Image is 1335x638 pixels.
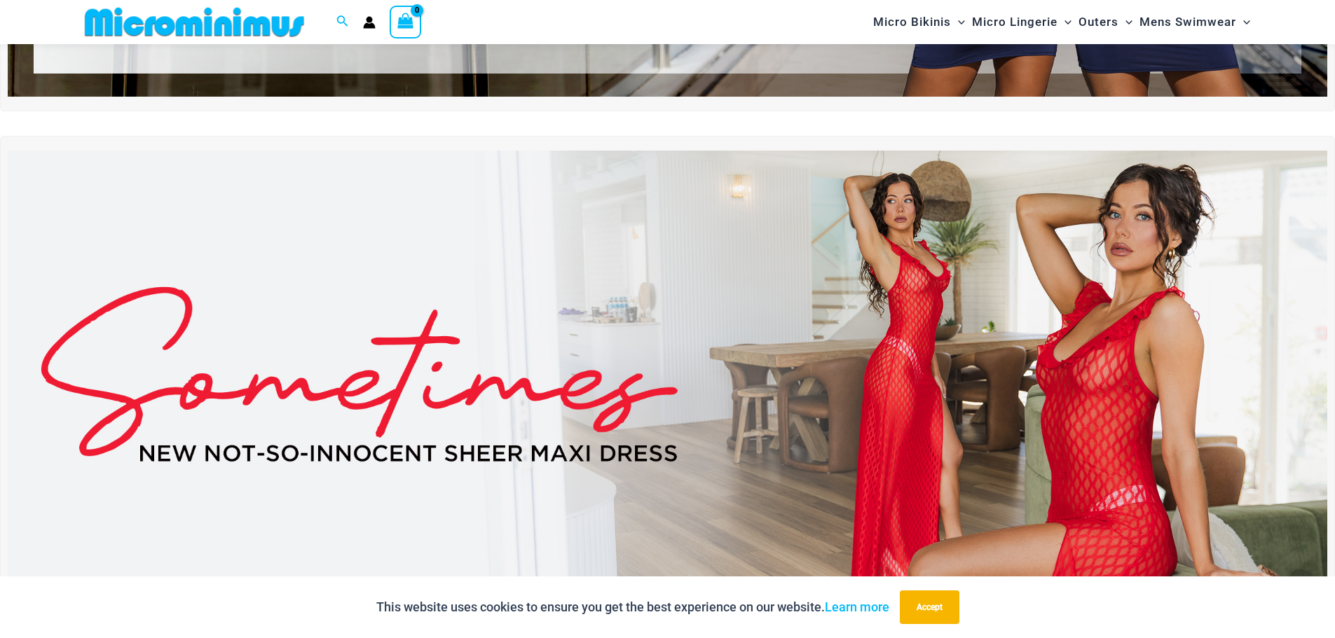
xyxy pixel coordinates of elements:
span: Mens Swimwear [1139,4,1236,40]
span: Menu Toggle [1236,4,1250,40]
img: Sometimes Red Maxi Dress [8,151,1327,599]
nav: Site Navigation [868,2,1257,42]
button: Accept [900,590,959,624]
a: Mens SwimwearMenu ToggleMenu Toggle [1136,4,1254,40]
span: Micro Lingerie [972,4,1057,40]
span: Outers [1079,4,1118,40]
a: Account icon link [363,16,376,29]
img: MM SHOP LOGO FLAT [79,6,310,38]
a: Micro LingerieMenu ToggleMenu Toggle [968,4,1075,40]
span: Micro Bikinis [873,4,951,40]
a: Micro BikinisMenu ToggleMenu Toggle [870,4,968,40]
span: Menu Toggle [1118,4,1132,40]
a: Learn more [825,599,889,614]
a: View Shopping Cart, empty [390,6,422,38]
a: Search icon link [336,13,349,31]
span: Menu Toggle [1057,4,1072,40]
span: Menu Toggle [951,4,965,40]
p: This website uses cookies to ensure you get the best experience on our website. [376,597,889,618]
a: OutersMenu ToggleMenu Toggle [1075,4,1136,40]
